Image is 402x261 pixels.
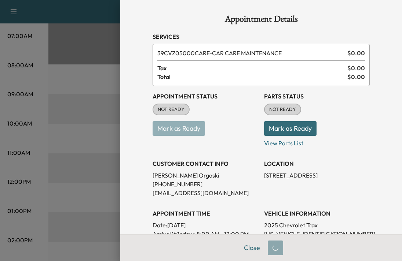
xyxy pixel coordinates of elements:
span: Tax [157,64,347,72]
span: NOT READY [153,106,189,113]
p: [PERSON_NAME] Orgaski [153,171,258,180]
button: Close [239,241,265,255]
h3: Parts Status [264,92,370,101]
p: [EMAIL_ADDRESS][DOMAIN_NAME] [153,189,258,197]
p: Date: [DATE] [153,221,258,230]
button: Mark as Ready [264,121,317,136]
h3: APPOINTMENT TIME [153,209,258,218]
h3: Appointment Status [153,92,258,101]
p: [US_VEHICLE_IDENTIFICATION_NUMBER] [264,230,370,238]
h3: CUSTOMER CONTACT INFO [153,159,258,168]
span: Total [157,72,347,81]
span: 8:00 AM - 12:00 PM [197,230,249,238]
h3: Services [153,32,370,41]
span: $ 0.00 [347,64,365,72]
span: $ 0.00 [347,49,365,57]
span: $ 0.00 [347,72,365,81]
p: [STREET_ADDRESS] [264,171,370,180]
p: Arrival Window: [153,230,258,238]
span: CAR CARE MAINTENANCE [157,49,344,57]
span: NOT READY [265,106,300,113]
h3: LOCATION [264,159,370,168]
p: [PHONE_NUMBER] [153,180,258,189]
p: View Parts List [264,136,370,148]
p: 2025 Chevrolet Trax [264,221,370,230]
h3: VEHICLE INFORMATION [264,209,370,218]
h1: Appointment Details [153,15,370,26]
